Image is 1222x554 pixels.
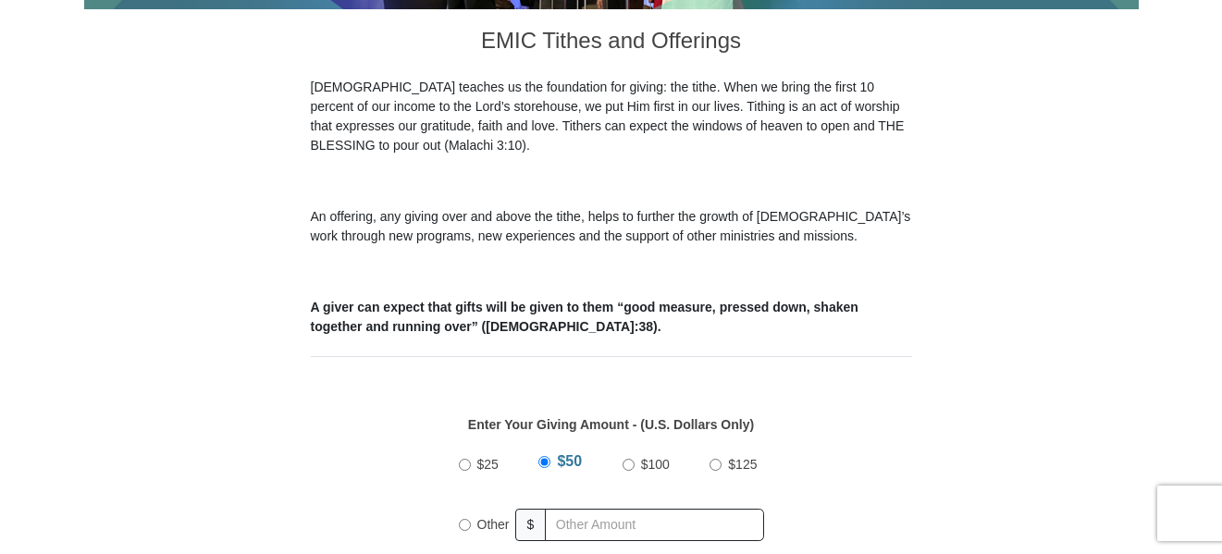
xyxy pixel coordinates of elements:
h3: EMIC Tithes and Offerings [311,9,912,78]
input: Other Amount [545,509,763,541]
span: $25 [477,457,499,472]
b: A giver can expect that gifts will be given to them “good measure, pressed down, shaken together ... [311,300,858,334]
span: $50 [557,453,582,469]
strong: Enter Your Giving Amount - (U.S. Dollars Only) [468,417,754,432]
p: An offering, any giving over and above the tithe, helps to further the growth of [DEMOGRAPHIC_DAT... [311,207,912,246]
span: $ [515,509,547,541]
span: $125 [728,457,757,472]
span: Other [477,517,510,532]
p: [DEMOGRAPHIC_DATA] teaches us the foundation for giving: the tithe. When we bring the first 10 pe... [311,78,912,155]
span: $100 [641,457,670,472]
